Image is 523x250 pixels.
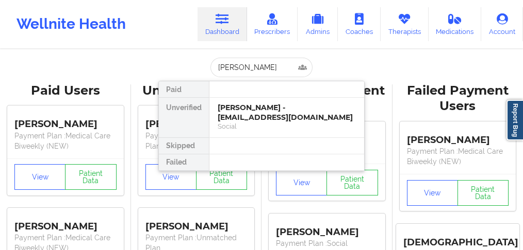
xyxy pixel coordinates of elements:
[145,213,248,233] div: [PERSON_NAME]
[159,138,209,154] div: Skipped
[338,7,381,41] a: Coaches
[159,154,209,171] div: Failed
[407,146,509,167] p: Payment Plan : Medical Care Biweekly (NEW)
[218,122,356,131] div: Social
[145,131,248,151] p: Payment Plan : Unmatched Plan
[145,111,248,131] div: [PERSON_NAME]
[196,164,247,190] button: Patient Data
[381,7,429,41] a: Therapists
[276,238,378,248] p: Payment Plan : Social
[400,83,516,115] div: Failed Payment Users
[14,111,117,131] div: [PERSON_NAME]
[14,213,117,233] div: [PERSON_NAME]
[276,219,378,238] div: [PERSON_NAME]
[407,180,458,206] button: View
[159,81,209,98] div: Paid
[159,98,209,138] div: Unverified
[65,164,116,190] button: Patient Data
[407,127,509,146] div: [PERSON_NAME]
[326,170,378,195] button: Patient Data
[481,7,523,41] a: Account
[14,131,117,151] p: Payment Plan : Medical Care Biweekly (NEW)
[138,83,255,99] div: Unverified Users
[14,164,66,190] button: View
[506,100,523,140] a: Report Bug
[298,7,338,41] a: Admins
[429,7,482,41] a: Medications
[218,103,356,122] div: [PERSON_NAME] - [EMAIL_ADDRESS][DOMAIN_NAME]
[145,164,197,190] button: View
[7,83,124,99] div: Paid Users
[247,7,298,41] a: Prescribers
[198,7,247,41] a: Dashboard
[457,180,509,206] button: Patient Data
[276,170,327,195] button: View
